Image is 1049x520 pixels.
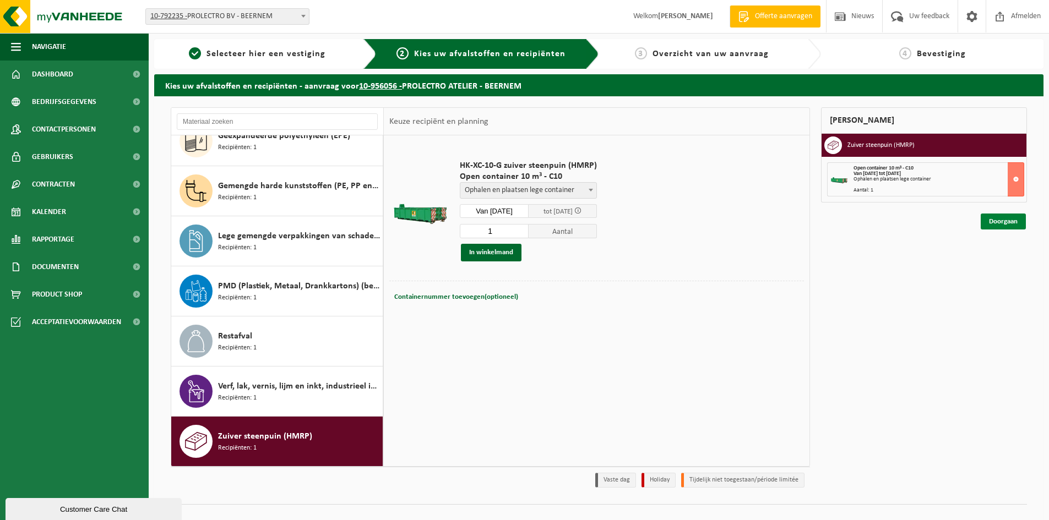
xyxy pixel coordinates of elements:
[32,143,73,171] span: Gebruikers
[218,193,257,203] span: Recipiënten: 1
[730,6,820,28] a: Offerte aanvragen
[32,61,73,88] span: Dashboard
[150,12,187,20] tcxspan: Call 10-792235 - via 3CX
[171,166,383,216] button: Gemengde harde kunststoffen (PE, PP en PVC), recycleerbaar (industrieel) Recipiënten: 1
[218,179,380,193] span: Gemengde harde kunststoffen (PE, PP en PVC), recycleerbaar (industrieel)
[32,116,96,143] span: Contactpersonen
[394,293,518,300] span: Containernummer toevoegen(optioneel)
[32,308,121,336] span: Acceptatievoorwaarden
[917,50,966,58] span: Bevestiging
[460,183,596,198] span: Ophalen en plaatsen lege container
[146,9,309,24] span: 10-792235 - PROLECTRO BV - BEERNEM
[218,380,380,393] span: Verf, lak, vernis, lijm en inkt, industrieel in kleinverpakking
[206,50,325,58] span: Selecteer hier een vestiging
[6,496,184,520] iframe: chat widget
[460,204,529,218] input: Selecteer datum
[854,171,901,177] strong: Van [DATE] tot [DATE]
[145,8,309,25] span: 10-792235 - PROLECTRO BV - BEERNEM
[154,74,1043,96] h2: Kies uw afvalstoffen en recipiënten - aanvraag voor PROLECTRO ATELIER - BEERNEM
[854,188,1024,193] div: Aantal: 1
[32,226,74,253] span: Rapportage
[32,281,82,308] span: Product Shop
[595,473,636,488] li: Vaste dag
[218,143,257,153] span: Recipiënten: 1
[658,12,713,20] strong: [PERSON_NAME]
[160,47,355,61] a: 1Selecteer hier een vestiging
[218,343,257,353] span: Recipiënten: 1
[171,316,383,366] button: Restafval Recipiënten: 1
[529,224,597,238] span: Aantal
[461,244,521,261] button: In winkelmand
[218,243,257,253] span: Recipiënten: 1
[642,473,676,488] li: Holiday
[177,113,378,130] input: Materiaal zoeken
[32,198,66,226] span: Kalender
[171,116,383,166] button: Geëxpandeerde polyethyleen (EPE) Recipiënten: 1
[981,214,1026,229] a: Doorgaan
[218,330,252,343] span: Restafval
[171,266,383,316] button: PMD (Plastiek, Metaal, Drankkartons) (bedrijven) Recipiënten: 1
[218,430,312,443] span: Zuiver steenpuin (HMRP)
[171,216,383,266] button: Lege gemengde verpakkingen van schadelijke stoffen Recipiënten: 1
[218,443,257,453] span: Recipiënten: 1
[854,165,914,171] span: Open container 10 m³ - C10
[752,11,815,22] span: Offerte aanvragen
[899,47,911,59] span: 4
[460,160,597,171] span: HK-XC-10-G zuiver steenpuin (HMRP)
[359,82,402,91] tcxspan: Call 10-956056 - via 3CX
[543,208,573,215] span: tot [DATE]
[171,366,383,417] button: Verf, lak, vernis, lijm en inkt, industrieel in kleinverpakking Recipiënten: 1
[460,182,597,199] span: Ophalen en plaatsen lege container
[32,253,79,281] span: Documenten
[218,293,257,303] span: Recipiënten: 1
[32,171,75,198] span: Contracten
[171,417,383,466] button: Zuiver steenpuin (HMRP) Recipiënten: 1
[189,47,201,59] span: 1
[384,108,494,135] div: Keuze recipiënt en planning
[32,33,66,61] span: Navigatie
[821,107,1027,134] div: [PERSON_NAME]
[854,177,1024,182] div: Ophalen en plaatsen lege container
[653,50,769,58] span: Overzicht van uw aanvraag
[218,229,380,243] span: Lege gemengde verpakkingen van schadelijke stoffen
[847,136,915,154] h3: Zuiver steenpuin (HMRP)
[218,393,257,403] span: Recipiënten: 1
[460,171,597,182] span: Open container 10 m³ - C10
[218,280,380,293] span: PMD (Plastiek, Metaal, Drankkartons) (bedrijven)
[32,88,96,116] span: Bedrijfsgegevens
[414,50,566,58] span: Kies uw afvalstoffen en recipiënten
[218,129,350,143] span: Geëxpandeerde polyethyleen (EPE)
[393,289,519,305] button: Containernummer toevoegen(optioneel)
[681,473,805,488] li: Tijdelijk niet toegestaan/période limitée
[396,47,409,59] span: 2
[635,47,647,59] span: 3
